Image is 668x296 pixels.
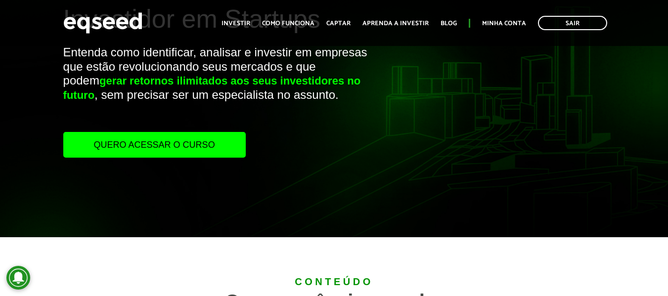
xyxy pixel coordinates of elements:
[482,20,526,27] a: Minha conta
[262,20,314,27] a: Como funciona
[63,45,383,132] p: Entenda como identificar, analisar e investir em empresas que estão revolucionando seus mercados ...
[538,16,607,30] a: Sair
[63,10,142,36] img: EqSeed
[119,277,549,287] div: Conteúdo
[63,75,361,101] strong: gerar retornos ilimitados aos seus investidores no futuro
[441,20,457,27] a: Blog
[362,20,429,27] a: Aprenda a investir
[63,132,246,158] a: Quero acessar o curso
[222,20,250,27] a: Investir
[326,20,351,27] a: Captar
